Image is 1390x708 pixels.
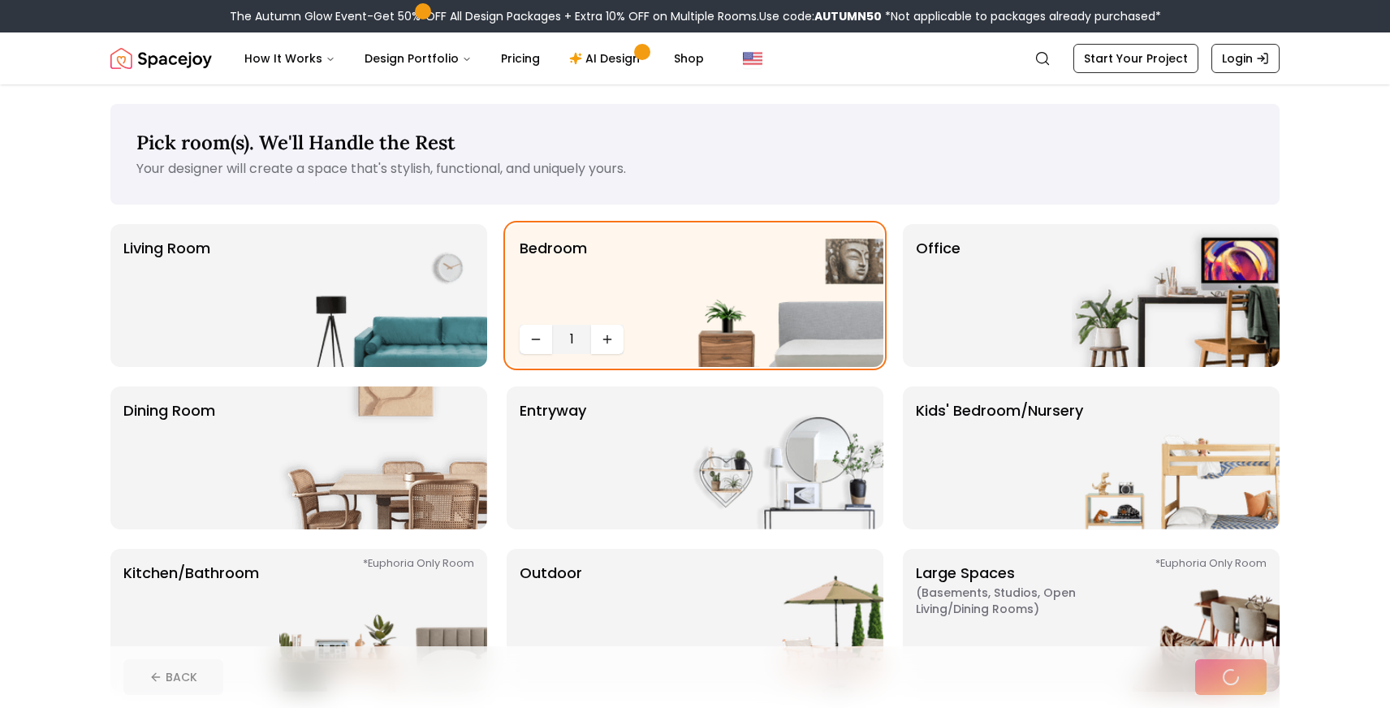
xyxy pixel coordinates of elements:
[123,237,210,354] p: Living Room
[743,49,762,68] img: United States
[1073,44,1198,73] a: Start Your Project
[591,325,624,354] button: Increase quantity
[556,42,658,75] a: AI Design
[520,325,552,354] button: Decrease quantity
[1211,44,1280,73] a: Login
[916,562,1119,679] p: Large Spaces
[759,8,882,24] span: Use code:
[520,562,582,679] p: Outdoor
[1072,224,1280,367] img: Office
[231,42,348,75] button: How It Works
[559,330,585,349] span: 1
[916,237,960,354] p: Office
[488,42,553,75] a: Pricing
[676,386,883,529] img: entryway
[231,42,717,75] nav: Main
[123,562,259,679] p: Kitchen/Bathroom
[676,224,883,367] img: Bedroom
[279,224,487,367] img: Living Room
[1072,386,1280,529] img: Kids' Bedroom/Nursery
[676,549,883,692] img: Outdoor
[916,585,1119,617] span: ( Basements, Studios, Open living/dining rooms )
[1072,549,1280,692] img: Large Spaces *Euphoria Only
[110,42,212,75] a: Spacejoy
[110,32,1280,84] nav: Global
[520,237,587,318] p: Bedroom
[279,549,487,692] img: Kitchen/Bathroom *Euphoria Only
[110,42,212,75] img: Spacejoy Logo
[520,399,586,516] p: entryway
[916,399,1083,516] p: Kids' Bedroom/Nursery
[882,8,1161,24] span: *Not applicable to packages already purchased*
[136,159,1254,179] p: Your designer will create a space that's stylish, functional, and uniquely yours.
[230,8,1161,24] div: The Autumn Glow Event-Get 50% OFF All Design Packages + Extra 10% OFF on Multiple Rooms.
[123,399,215,516] p: Dining Room
[352,42,485,75] button: Design Portfolio
[814,8,882,24] b: AUTUMN50
[661,42,717,75] a: Shop
[279,386,487,529] img: Dining Room
[136,130,455,155] span: Pick room(s). We'll Handle the Rest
